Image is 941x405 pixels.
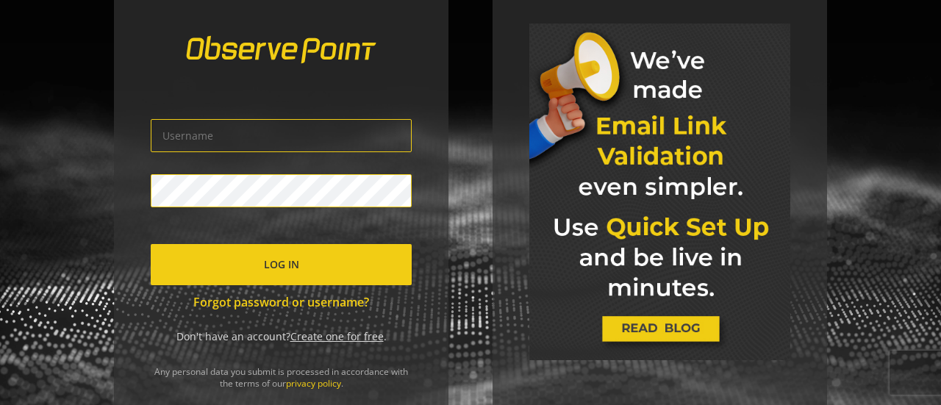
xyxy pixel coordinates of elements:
[264,251,299,278] span: Log In
[286,377,341,390] a: privacy policy
[529,24,790,360] img: marketing-banner.jpg
[290,329,384,343] a: Create one for free
[151,329,412,344] div: Don't have an account? .
[151,119,412,152] input: Username
[151,294,412,311] a: Forgot password or username?
[151,244,412,285] button: Log In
